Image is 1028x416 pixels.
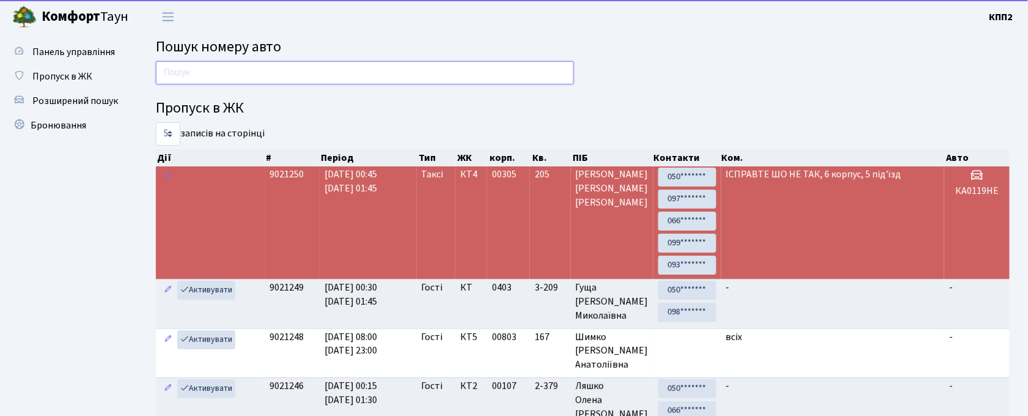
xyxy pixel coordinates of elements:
[32,45,115,59] span: Панель управління
[156,61,574,84] input: Пошук
[417,149,456,166] th: Тип
[12,5,37,29] img: logo.png
[721,149,945,166] th: Ком.
[177,330,235,349] a: Активувати
[270,168,304,181] span: 9021250
[177,281,235,300] a: Активувати
[422,281,443,295] span: Гості
[6,64,128,89] a: Пропуск в ЖК
[270,281,304,294] span: 9021249
[320,149,417,166] th: Період
[576,168,648,210] span: [PERSON_NAME] [PERSON_NAME] [PERSON_NAME]
[949,379,953,393] span: -
[492,281,512,294] span: 0403
[270,379,304,393] span: 9021246
[325,379,377,407] span: [DATE] 00:15 [DATE] 01:30
[576,330,648,373] span: Шимко [PERSON_NAME] Анатоліївна
[726,168,901,181] span: ІСПРАВТЕ ШО НЕ ТАК, 6 корпус, 5 під'їзд
[156,100,1010,117] h4: Пропуск в ЖК
[488,149,531,166] th: корп.
[42,7,128,28] span: Таун
[949,281,953,294] span: -
[576,281,648,323] span: Гуща [PERSON_NAME] Миколаївна
[949,185,1005,197] h5: КА0119НЕ
[460,379,483,393] span: КТ2
[6,89,128,113] a: Розширений пошук
[571,149,652,166] th: ПІБ
[32,70,92,83] span: Пропуск в ЖК
[460,281,483,295] span: КТ
[6,113,128,138] a: Бронювання
[422,379,443,393] span: Гості
[153,7,183,27] button: Переключити навігацію
[492,379,516,393] span: 00107
[156,122,265,146] label: записів на сторінці
[726,330,743,344] span: всіх
[460,330,483,344] span: КТ5
[42,7,100,26] b: Комфорт
[422,330,443,344] span: Гості
[535,330,565,344] span: 167
[177,379,235,398] a: Активувати
[325,281,377,308] span: [DATE] 00:30 [DATE] 01:45
[6,40,128,64] a: Панель управління
[156,122,180,146] select: записів на сторінці
[535,168,565,182] span: 205
[161,281,175,300] a: Редагувати
[270,330,304,344] span: 9021248
[531,149,571,166] th: Кв.
[161,379,175,398] a: Редагувати
[161,330,175,349] a: Редагувати
[325,330,377,358] span: [DATE] 08:00 [DATE] 23:00
[945,149,1010,166] th: Авто
[535,281,565,295] span: 3-209
[325,168,377,195] span: [DATE] 00:45 [DATE] 01:45
[460,168,483,182] span: КТ4
[535,379,565,393] span: 2-379
[31,119,86,132] span: Бронювання
[422,168,444,182] span: Таксі
[492,168,516,181] span: 00305
[726,379,730,393] span: -
[265,149,320,166] th: #
[456,149,488,166] th: ЖК
[161,168,175,187] a: Редагувати
[989,10,1013,24] a: КПП2
[949,330,953,344] span: -
[32,94,118,108] span: Розширений пошук
[492,330,516,344] span: 00803
[156,36,281,58] span: Пошук номеру авто
[652,149,720,166] th: Контакти
[726,281,730,294] span: -
[156,149,265,166] th: Дії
